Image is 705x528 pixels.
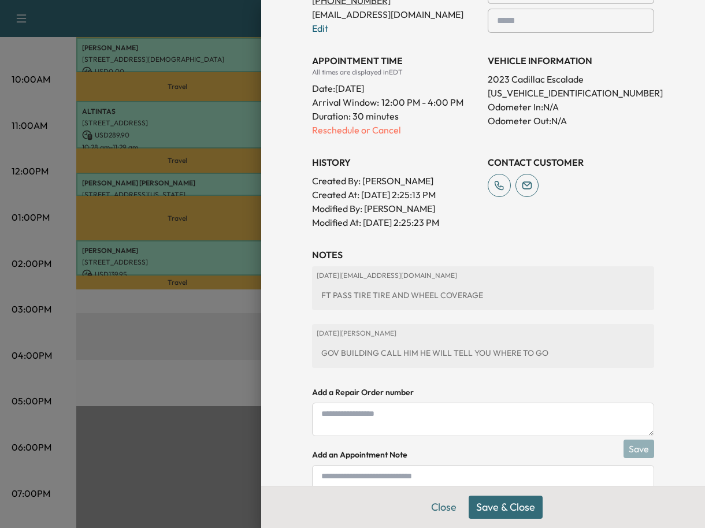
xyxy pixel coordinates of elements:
h3: CONTACT CUSTOMER [488,155,654,169]
h4: Add an Appointment Note [312,449,654,460]
h3: History [312,155,478,169]
div: GOV BUILDING CALL HIM HE WILL TELL YOU WHERE TO GO [317,343,650,363]
p: [EMAIL_ADDRESS][DOMAIN_NAME] [312,8,478,21]
p: Odometer In: N/A [488,100,654,114]
p: Odometer Out: N/A [488,114,654,128]
p: [DATE] | [EMAIL_ADDRESS][DOMAIN_NAME] [317,271,650,280]
a: Edit [312,23,328,34]
h3: NOTES [312,248,654,262]
p: Reschedule or Cancel [312,123,478,137]
p: Duration: 30 minutes [312,109,478,123]
h3: VEHICLE INFORMATION [488,54,654,68]
div: FT PASS TIRE TIRE AND WHEEL COVERAGE [317,285,650,306]
p: Modified At : [DATE] 2:25:23 PM [312,215,478,229]
div: All times are displayed in EDT [312,68,478,77]
div: Date: [DATE] [312,77,478,95]
button: Close [424,496,464,519]
h4: Add a Repair Order number [312,386,654,398]
p: [US_VEHICLE_IDENTIFICATION_NUMBER] [488,86,654,100]
button: Save & Close [469,496,543,519]
p: Created By : [PERSON_NAME] [312,174,478,188]
p: Arrival Window: [312,95,478,109]
p: [DATE] | [PERSON_NAME] [317,329,650,338]
p: Modified By : [PERSON_NAME] [312,202,478,215]
span: 12:00 PM - 4:00 PM [381,95,463,109]
p: 2023 Cadillac Escalade [488,72,654,86]
p: Created At : [DATE] 2:25:13 PM [312,188,478,202]
h3: APPOINTMENT TIME [312,54,478,68]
